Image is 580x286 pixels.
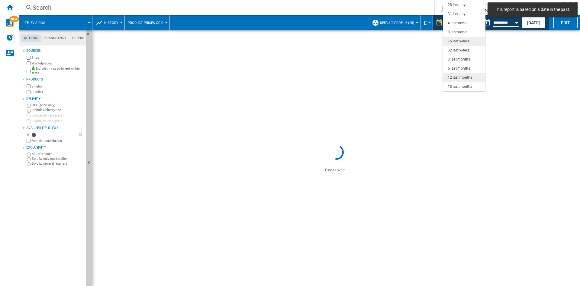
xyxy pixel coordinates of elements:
[493,7,572,13] span: This report is based on a date in the past.
[448,75,472,80] div: 12 last months
[448,39,469,44] div: 16 last weeks
[448,12,467,17] div: 31 last days
[448,2,467,8] div: 28 last days
[448,21,467,26] div: 4 last weeks
[448,66,470,71] div: 6 last months
[448,48,469,53] div: 32 last weeks
[448,84,472,89] div: 18 last months
[448,30,467,35] div: 8 last weeks
[448,57,470,62] div: 3 last months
